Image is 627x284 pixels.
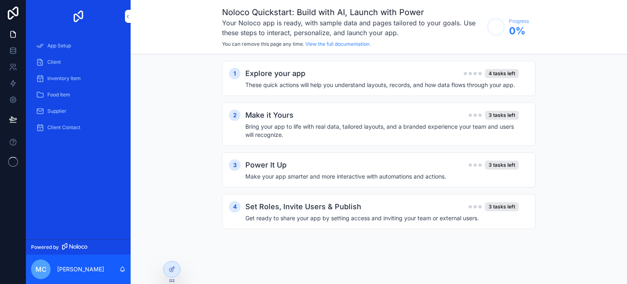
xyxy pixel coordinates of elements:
h4: Get ready to share your app by setting access and inviting your team or external users. [245,214,519,222]
span: Powered by [31,244,59,250]
h1: Noloco Quickstart: Build with AI, Launch with Power [222,7,483,18]
span: Inventory Item [47,75,81,82]
span: Supplier [47,108,67,114]
span: 0 % [509,25,529,38]
div: 3 tasks left [485,111,519,120]
img: App logo [72,10,85,23]
span: MC [36,264,47,274]
p: [PERSON_NAME] [57,265,104,273]
h2: Make it Yours [245,110,293,121]
div: scrollable content [26,33,131,145]
div: scrollable content [131,54,627,251]
div: 2 [229,110,240,121]
a: App Setup [31,38,126,53]
span: App Setup [47,42,71,49]
span: Food Item [47,92,70,98]
a: Inventory Item [31,71,126,86]
div: 4 tasks left [485,69,519,78]
h4: Bring your app to life with real data, tailored layouts, and a branded experience your team and u... [245,123,519,139]
div: 3 [229,159,240,171]
span: Client [47,59,61,65]
h2: Set Roles, Invite Users & Publish [245,201,361,212]
div: 3 tasks left [485,202,519,211]
h4: These quick actions will help you understand layouts, records, and how data flows through your app. [245,81,519,89]
h2: Power It Up [245,159,287,171]
a: View the full documentation. [305,41,371,47]
a: Client Contact [31,120,126,135]
a: Client [31,55,126,69]
div: 3 tasks left [485,161,519,170]
span: Progress [509,18,529,25]
h4: Make your app smarter and more interactive with automations and actions. [245,172,519,181]
a: Food Item [31,87,126,102]
h2: Explore your app [245,68,305,79]
a: Powered by [26,239,131,255]
div: 1 [229,68,240,79]
div: 4 [229,201,240,212]
span: You can remove this page any time. [222,41,304,47]
a: Supplier [31,104,126,119]
h3: Your Noloco app is ready, with sample data and pages tailored to your goals. Use these steps to i... [222,18,483,38]
span: Client Contact [47,124,80,131]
